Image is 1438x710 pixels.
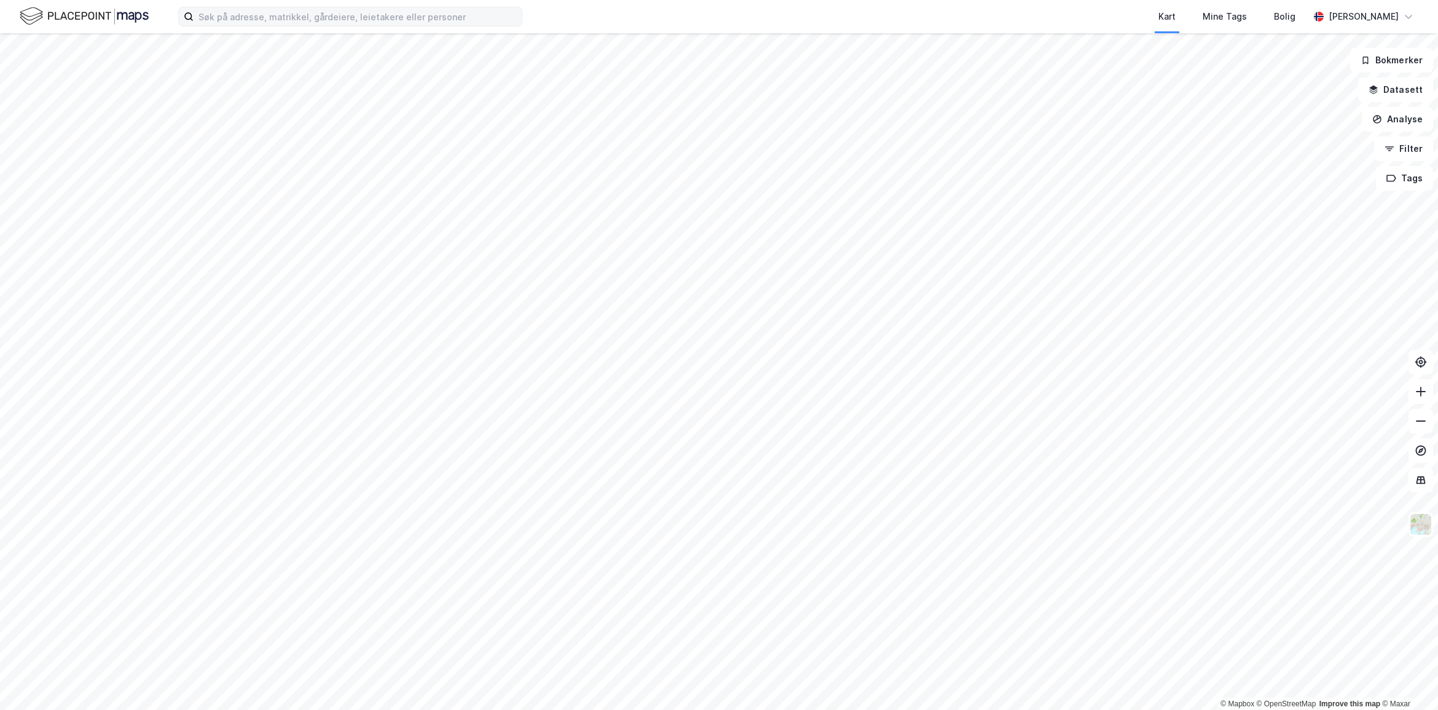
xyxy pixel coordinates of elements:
[1377,651,1438,710] div: Kontrollprogram for chat
[1376,166,1433,191] button: Tags
[1409,513,1432,536] img: Z
[1274,9,1295,24] div: Bolig
[1319,700,1380,708] a: Improve this map
[1203,9,1247,24] div: Mine Tags
[1374,136,1433,161] button: Filter
[1329,9,1399,24] div: [PERSON_NAME]
[194,7,522,26] input: Søk på adresse, matrikkel, gårdeiere, leietakere eller personer
[20,6,149,27] img: logo.f888ab2527a4732fd821a326f86c7f29.svg
[1257,700,1316,708] a: OpenStreetMap
[1358,77,1433,102] button: Datasett
[1377,651,1438,710] iframe: Chat Widget
[1362,107,1433,132] button: Analyse
[1158,9,1176,24] div: Kart
[1220,700,1254,708] a: Mapbox
[1350,48,1433,73] button: Bokmerker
